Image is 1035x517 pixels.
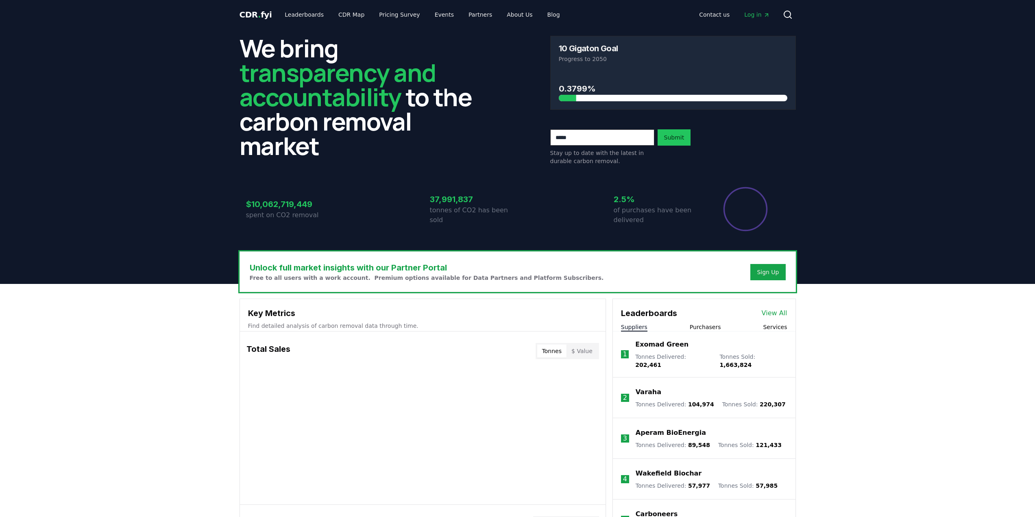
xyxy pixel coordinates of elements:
p: 3 [623,434,627,443]
p: 2 [623,393,627,403]
p: Tonnes Delivered : [635,353,711,369]
p: Tonnes Delivered : [636,441,710,449]
a: Blog [541,7,567,22]
button: Submit [658,129,691,146]
a: CDR Map [332,7,371,22]
p: Tonnes Delivered : [636,400,714,408]
nav: Main [278,7,566,22]
h3: 0.3799% [559,83,787,95]
span: 57,985 [756,482,778,489]
p: of purchases have been delivered [614,205,702,225]
a: Sign Up [757,268,779,276]
a: Exomad Green [635,340,689,349]
a: CDR.fyi [240,9,272,20]
p: Tonnes Sold : [719,353,787,369]
span: 104,974 [688,401,714,408]
h3: Unlock full market insights with our Partner Portal [250,262,604,274]
p: Progress to 2050 [559,55,787,63]
span: Log in [744,11,769,19]
a: Wakefield Biochar [636,469,702,478]
a: Log in [738,7,776,22]
a: Pricing Survey [373,7,426,22]
h2: We bring to the carbon removal market [240,36,485,158]
a: Aperam BioEnergia [636,428,706,438]
p: spent on CO2 removal [246,210,334,220]
h3: $10,062,719,449 [246,198,334,210]
span: 220,307 [760,401,786,408]
p: Find detailed analysis of carbon removal data through time. [248,322,597,330]
h3: 2.5% [614,193,702,205]
span: transparency and accountability [240,56,436,113]
p: 4 [623,474,627,484]
a: Contact us [693,7,736,22]
p: Stay up to date with the latest in durable carbon removal. [550,149,654,165]
p: Tonnes Sold : [722,400,786,408]
a: Leaderboards [278,7,330,22]
span: 202,461 [635,362,661,368]
button: $ Value [567,345,597,358]
a: View All [762,308,787,318]
span: 121,433 [756,442,782,448]
p: Tonnes Delivered : [636,482,710,490]
button: Tonnes [537,345,567,358]
button: Purchasers [690,323,721,331]
button: Services [763,323,787,331]
h3: 10 Gigaton Goal [559,44,618,52]
h3: Leaderboards [621,307,677,319]
button: Suppliers [621,323,647,331]
h3: Total Sales [246,343,290,359]
p: Free to all users with a work account. Premium options available for Data Partners and Platform S... [250,274,604,282]
a: Partners [462,7,499,22]
span: 89,548 [688,442,710,448]
a: Events [428,7,460,22]
a: About Us [500,7,539,22]
p: Tonnes Sold : [718,482,778,490]
div: Percentage of sales delivered [723,186,768,232]
a: Varaha [636,387,661,397]
span: . [258,10,261,20]
span: 57,977 [688,482,710,489]
p: 1 [623,349,627,359]
span: 1,663,824 [719,362,752,368]
h3: 37,991,837 [430,193,518,205]
nav: Main [693,7,776,22]
span: CDR fyi [240,10,272,20]
p: Tonnes Sold : [718,441,782,449]
h3: Key Metrics [248,307,597,319]
p: tonnes of CO2 has been sold [430,205,518,225]
button: Sign Up [750,264,785,280]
